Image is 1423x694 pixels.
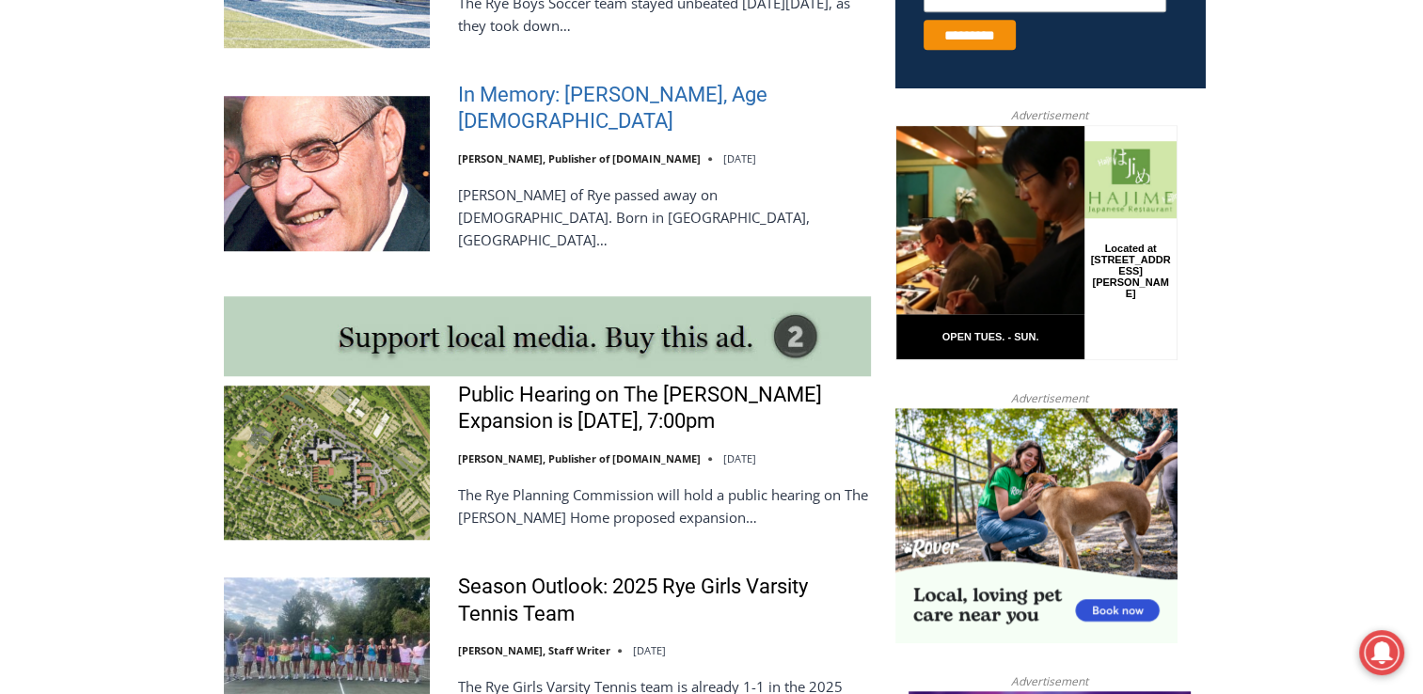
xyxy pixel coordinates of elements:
[458,643,610,657] a: [PERSON_NAME], Staff Writer
[224,96,430,250] img: In Memory: Donald J. Demas, Age 90
[458,451,701,465] a: [PERSON_NAME], Publisher of [DOMAIN_NAME]
[452,182,911,234] a: Intern @ [DOMAIN_NAME]
[723,151,756,166] time: [DATE]
[224,386,430,540] img: Public Hearing on The Osborn Expansion is Tuesday, 7:00pm
[458,483,871,528] p: The Rye Planning Commission will hold a public hearing on The [PERSON_NAME] Home proposed expansion…
[723,451,756,465] time: [DATE]
[475,1,889,182] div: "I learned about the history of a place I’d honestly never considered even as a resident of [GEOG...
[633,643,666,657] time: [DATE]
[458,82,871,135] a: In Memory: [PERSON_NAME], Age [DEMOGRAPHIC_DATA]
[194,118,277,225] div: Located at [STREET_ADDRESS][PERSON_NAME]
[458,151,701,166] a: [PERSON_NAME], Publisher of [DOMAIN_NAME]
[992,106,1107,124] span: Advertisement
[992,672,1107,690] span: Advertisement
[492,187,872,229] span: Intern @ [DOMAIN_NAME]
[224,296,871,376] img: support local media, buy this ad
[458,574,871,627] a: Season Outlook: 2025 Rye Girls Varsity Tennis Team
[6,194,184,265] span: Open Tues. - Sun. [PHONE_NUMBER]
[1,189,189,234] a: Open Tues. - Sun. [PHONE_NUMBER]
[458,183,871,251] p: [PERSON_NAME] of Rye passed away on [DEMOGRAPHIC_DATA]. Born in [GEOGRAPHIC_DATA], [GEOGRAPHIC_DA...
[458,382,871,435] a: Public Hearing on The [PERSON_NAME] Expansion is [DATE], 7:00pm
[992,389,1107,407] span: Advertisement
